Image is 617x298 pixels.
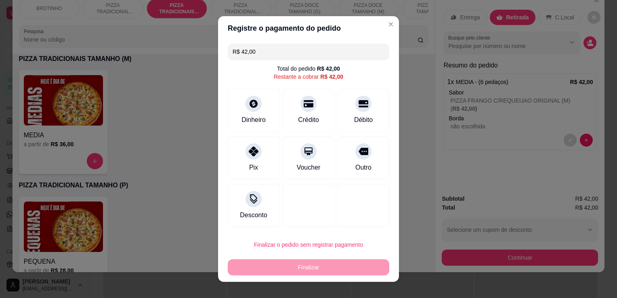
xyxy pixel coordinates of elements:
[218,16,399,40] header: Registre o pagamento do pedido
[317,65,340,73] div: R$ 42,00
[297,163,321,172] div: Voucher
[277,65,340,73] div: Total do pedido
[298,115,319,125] div: Crédito
[274,73,343,81] div: Restante a cobrar
[320,73,343,81] div: R$ 42,00
[228,237,389,253] button: Finalizar o pedido sem registrar pagamento
[241,115,266,125] div: Dinheiro
[240,210,267,220] div: Desconto
[233,44,384,60] input: Ex.: hambúrguer de cordeiro
[354,115,373,125] div: Débito
[355,163,371,172] div: Outro
[384,18,397,31] button: Close
[249,163,258,172] div: Pix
